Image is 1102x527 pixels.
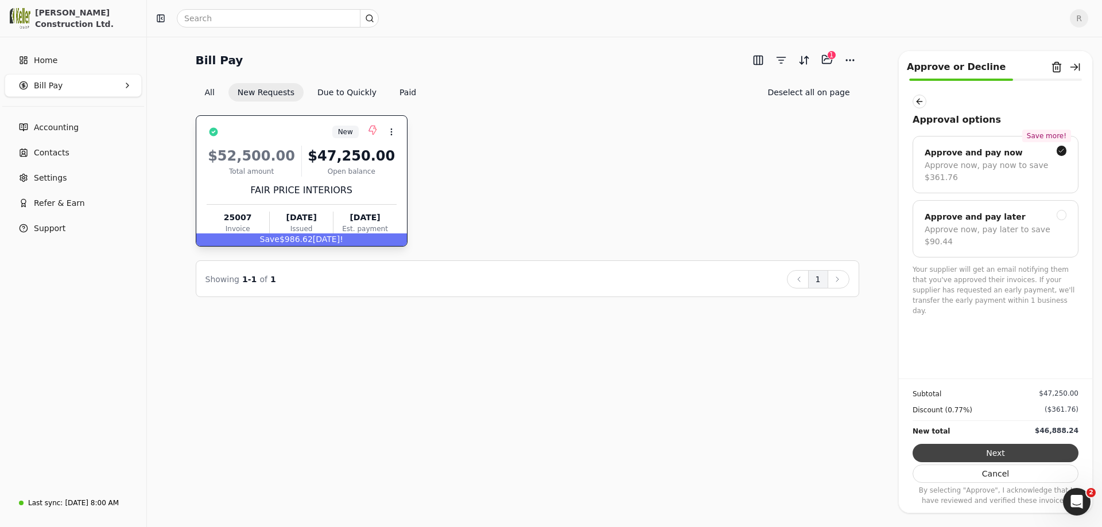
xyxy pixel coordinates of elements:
div: Total amount [207,166,297,177]
div: ($361.76) [1045,404,1078,415]
button: Bill Pay [5,74,142,97]
span: [DATE]! [313,235,343,244]
div: [DATE] [270,212,333,224]
span: Contacts [34,147,69,159]
div: Invoice filter options [196,83,426,102]
button: R [1070,9,1088,28]
span: Settings [34,172,67,184]
div: Invoice [207,224,269,234]
a: Home [5,49,142,72]
button: Refer & Earn [5,192,142,214]
span: of [259,275,267,284]
a: Settings [5,166,142,189]
div: [DATE] [333,212,396,224]
img: 0537828a-cf49-447f-a6d3-a322c667907b.png [10,8,30,29]
span: 1 [270,275,276,284]
div: $52,500.00 [207,146,297,166]
span: Refer & Earn [34,197,85,209]
h2: Bill Pay [196,51,243,69]
button: Sort [795,51,813,69]
div: Approve now, pay later to save $90.44 [925,224,1066,248]
div: Approval options [913,113,1078,127]
div: Approve and pay now [925,146,1023,159]
div: Approve and pay later [925,210,1026,224]
button: Batch (1) [818,50,836,69]
div: [DATE] 8:00 AM [65,498,119,508]
button: Cancel [913,464,1078,483]
div: $47,250.00 [1039,388,1078,399]
button: Support [5,217,142,240]
div: New total [913,425,950,437]
span: Showing [205,275,239,284]
a: Last sync:[DATE] 8:00 AM [5,493,142,513]
span: Home [34,54,57,67]
span: 2 [1087,488,1096,497]
a: Accounting [5,116,142,139]
button: 1 [808,270,828,288]
button: Deselect all on page [758,83,859,102]
span: 1 - 1 [242,275,257,284]
p: By selecting "Approve", I acknowledge that I have reviewed and verified these invoices. [913,485,1078,506]
button: More [841,51,859,69]
a: Contacts [5,141,142,164]
div: Approve now, pay now to save $361.76 [925,159,1066,184]
div: Open balance [306,166,397,177]
div: [PERSON_NAME] Construction Ltd. [35,7,137,30]
div: Save more! [1022,130,1071,142]
span: Support [34,222,65,235]
div: Issued [270,224,333,234]
div: $46,888.24 [1035,425,1078,436]
div: Subtotal [913,388,941,400]
button: All [196,83,224,102]
span: Bill Pay [34,80,63,92]
div: 25007 [207,212,269,224]
div: $986.62 [196,233,407,246]
div: Est. payment [333,224,396,234]
div: 1 [827,50,836,60]
input: Search [177,9,379,28]
div: FAIR PRICE INTERIORS [207,184,397,197]
div: Last sync: [28,498,63,508]
span: New [338,127,353,137]
button: Next [913,444,1078,462]
span: Save [260,235,280,244]
button: Paid [390,83,425,102]
div: Approve or Decline [907,60,1006,74]
p: Your supplier will get an email notifying them that you've approved their invoices. If your suppl... [913,264,1078,316]
div: $47,250.00 [306,146,397,166]
button: New Requests [228,83,304,102]
iframe: Intercom live chat [1063,488,1091,516]
div: Discount (0.77%) [913,404,972,416]
span: Accounting [34,122,79,134]
button: Due to Quickly [308,83,386,102]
